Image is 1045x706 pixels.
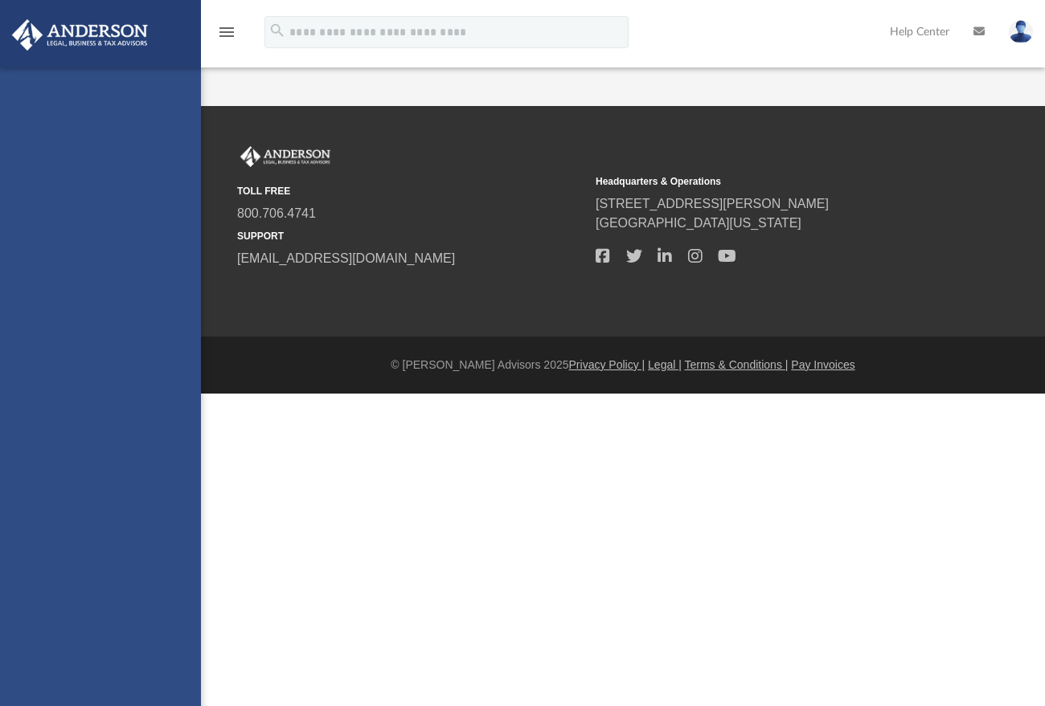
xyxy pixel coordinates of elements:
[237,251,455,265] a: [EMAIL_ADDRESS][DOMAIN_NAME]
[217,22,236,42] i: menu
[791,358,854,371] a: Pay Invoices
[217,31,236,42] a: menu
[268,22,286,39] i: search
[237,184,584,198] small: TOLL FREE
[7,19,153,51] img: Anderson Advisors Platinum Portal
[237,146,334,167] img: Anderson Advisors Platinum Portal
[237,206,316,220] a: 800.706.4741
[569,358,645,371] a: Privacy Policy |
[596,216,801,230] a: [GEOGRAPHIC_DATA][US_STATE]
[201,357,1045,373] div: © [PERSON_NAME] Advisors 2025
[648,358,682,371] a: Legal |
[237,229,584,243] small: SUPPORT
[1009,20,1033,43] img: User Pic
[685,358,789,371] a: Terms & Conditions |
[596,197,829,210] a: [STREET_ADDRESS][PERSON_NAME]
[596,174,943,189] small: Headquarters & Operations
